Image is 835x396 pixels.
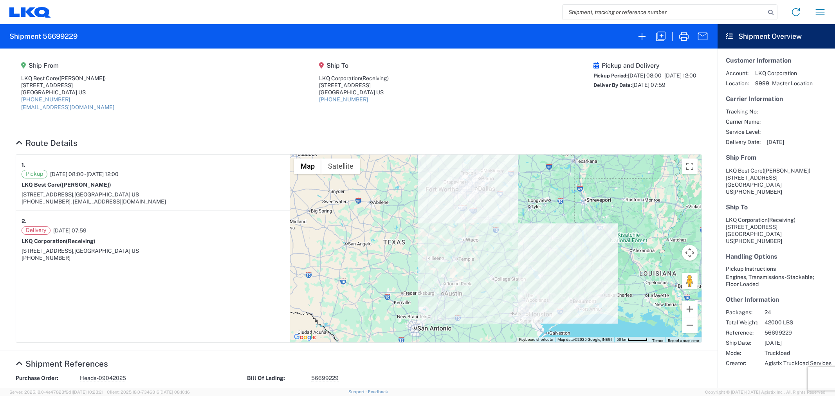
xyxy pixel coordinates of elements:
[765,309,831,316] span: 24
[755,70,813,77] span: LKQ Corporation
[348,389,368,394] a: Support
[50,171,119,178] span: [DATE] 08:00 - [DATE] 12:00
[21,82,114,89] div: [STREET_ADDRESS]
[22,198,285,205] div: [PHONE_NUMBER], [EMAIL_ADDRESS][DOMAIN_NAME]
[768,217,795,223] span: (Receiving)
[319,96,368,103] a: [PHONE_NUMBER]
[22,226,50,235] span: Delivery
[705,389,826,396] span: Copyright © [DATE]-[DATE] Agistix Inc., All Rights Reserved
[682,245,698,261] button: Map camera controls
[628,72,696,79] span: [DATE] 08:00 - [DATE] 12:00
[733,189,782,195] span: [PHONE_NUMBER]
[726,139,761,146] span: Delivery Date:
[765,339,831,346] span: [DATE]
[22,182,111,188] strong: LKQ Best Core
[22,254,285,261] div: [PHONE_NUMBER]
[60,182,111,188] span: ([PERSON_NAME])
[767,139,784,146] span: [DATE]
[319,89,389,96] div: [GEOGRAPHIC_DATA] US
[682,317,698,333] button: Zoom out
[733,238,782,244] span: [PHONE_NUMBER]
[726,108,761,115] span: Tracking No:
[763,167,810,174] span: ([PERSON_NAME])
[726,349,758,356] span: Mode:
[614,337,650,342] button: Map Scale: 50 km per 47 pixels
[765,329,831,336] span: 56699229
[632,82,665,88] span: [DATE] 07:59
[9,32,78,41] h2: Shipment 56699229
[21,96,70,103] a: [PHONE_NUMBER]
[368,389,388,394] a: Feedback
[563,5,765,20] input: Shipment, tracking or reference number
[617,337,628,342] span: 50 km
[726,360,758,367] span: Creator:
[668,338,699,343] a: Report a map error
[22,216,27,226] strong: 2.
[726,203,827,211] h5: Ship To
[321,158,360,174] button: Show satellite imagery
[66,238,96,244] span: (Receiving)
[726,154,827,161] h5: Ship From
[319,82,389,89] div: [STREET_ADDRESS]
[765,319,831,326] span: 42000 LBS
[22,191,74,198] span: [STREET_ADDRESS],
[682,273,698,289] button: Drag Pegman onto the map to open Street View
[726,274,827,288] div: Engines, Transmissions - Stackable; Floor Loaded
[726,309,758,316] span: Packages:
[519,337,553,342] button: Keyboard shortcuts
[16,374,74,382] strong: Purchase Order:
[74,191,139,198] span: [GEOGRAPHIC_DATA] US
[726,296,827,303] h5: Other Information
[319,62,389,69] h5: Ship To
[73,390,103,394] span: [DATE] 10:23:21
[682,158,698,174] button: Toggle fullscreen view
[726,329,758,336] span: Reference:
[593,82,632,88] span: Deliver By Date:
[726,217,795,230] span: LKQ Corporation [STREET_ADDRESS]
[159,390,190,394] span: [DATE] 08:10:16
[652,338,663,343] a: Terms
[21,75,114,82] div: LKQ Best Core
[765,360,831,367] span: Agistix Truckload Services
[22,248,74,254] span: [STREET_ADDRESS],
[726,128,761,135] span: Service Level:
[21,104,114,110] a: [EMAIL_ADDRESS][DOMAIN_NAME]
[311,374,339,382] span: 56699229
[9,390,103,394] span: Server: 2025.18.0-4e47823f9d1
[107,390,190,394] span: Client: 2025.18.0-7346316
[726,167,763,174] span: LKQ Best Core
[682,301,698,317] button: Zoom in
[22,160,25,170] strong: 1.
[765,349,831,356] span: Truckload
[292,332,318,342] a: Open this area in Google Maps (opens a new window)
[557,337,612,342] span: Map data ©2025 Google, INEGI
[593,62,696,69] h5: Pickup and Delivery
[726,216,827,245] address: [GEOGRAPHIC_DATA] US
[755,80,813,87] span: 9999 - Master Location
[16,359,108,369] a: Hide Details
[21,89,114,96] div: [GEOGRAPHIC_DATA] US
[726,339,758,346] span: Ship Date:
[726,118,761,125] span: Carrier Name:
[22,238,96,244] strong: LKQ Corporation
[22,170,47,178] span: Pickup
[726,167,827,195] address: [GEOGRAPHIC_DATA] US
[361,75,389,81] span: (Receiving)
[718,24,835,49] header: Shipment Overview
[726,70,749,77] span: Account:
[53,227,87,234] span: [DATE] 07:59
[294,158,321,174] button: Show street map
[21,62,114,69] h5: Ship From
[319,75,389,82] div: LKQ Corporation
[726,253,827,260] h5: Handling Options
[74,248,139,254] span: [GEOGRAPHIC_DATA] US
[593,73,628,79] span: Pickup Period:
[16,138,78,148] a: Hide Details
[292,332,318,342] img: Google
[80,374,126,382] span: Heads-09042025
[726,95,827,103] h5: Carrier Information
[726,175,777,181] span: [STREET_ADDRESS]
[58,75,106,81] span: ([PERSON_NAME])
[726,319,758,326] span: Total Weight:
[247,374,306,382] strong: Bill Of Lading:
